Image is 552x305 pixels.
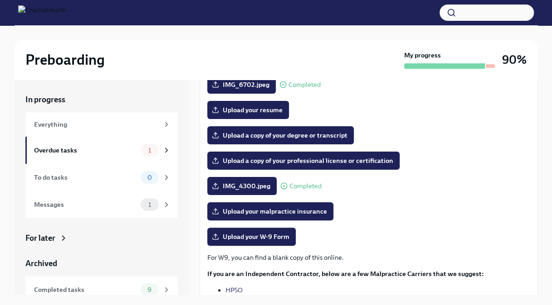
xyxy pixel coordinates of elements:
span: Completed [288,81,321,88]
a: Completed tasks9 [25,276,178,303]
label: Upload a copy of your degree or transcript [207,126,354,144]
strong: If you are an Independent Contractor, below are a few Malpractice Carriers that we suggest: [207,270,484,278]
label: Upload a copy of your professional license or certification [207,152,400,170]
div: To do tasks [34,172,137,182]
div: For later [25,233,55,243]
p: For W9, you can find a blank copy of this online. [207,253,530,262]
strong: My progress [404,51,441,60]
div: Completed tasks [34,285,137,295]
a: Overdue tasks1 [25,137,178,164]
div: Everything [34,119,159,129]
span: Upload a copy of your professional license or certification [214,156,393,165]
label: IMG_4300.jpeg [207,177,277,195]
label: Upload your W-9 Form [207,228,296,246]
h2: Preboarding [25,51,105,69]
img: CharlieHealth [18,5,66,20]
a: Everything [25,112,178,137]
a: To do tasks0 [25,164,178,191]
label: Upload your resume [207,101,289,119]
a: In progress [25,94,178,105]
a: Archived [25,258,178,269]
a: HPSO [225,286,243,294]
div: Messages [34,200,137,210]
span: Upload your W-9 Form [214,232,289,241]
span: Completed [289,183,322,190]
div: Overdue tasks [34,145,137,155]
span: Upload your resume [214,105,283,114]
span: IMG_6702.jpeg [214,80,269,89]
label: IMG_6702.jpeg [207,76,276,94]
a: For later [25,233,178,243]
span: Upload a copy of your degree or transcript [214,131,347,140]
h3: 90% [502,52,527,68]
span: 9 [142,286,157,293]
span: 0 [142,174,157,181]
a: Messages1 [25,191,178,218]
label: Upload your malpractice insurance [207,202,333,220]
span: 1 [143,201,156,208]
span: IMG_4300.jpeg [214,181,270,191]
span: Upload your malpractice insurance [214,207,327,216]
span: 1 [143,147,156,154]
